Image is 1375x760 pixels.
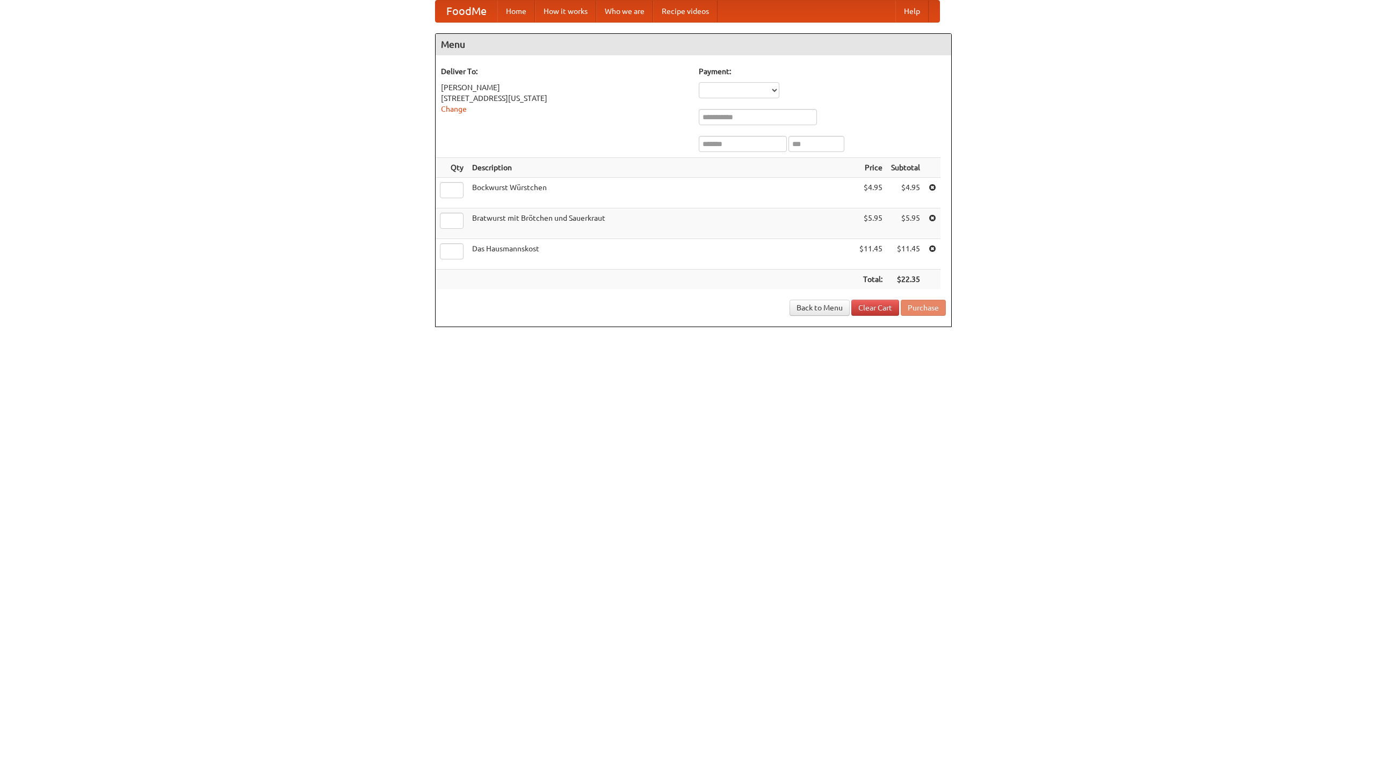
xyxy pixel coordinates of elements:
[441,82,688,93] div: [PERSON_NAME]
[653,1,718,22] a: Recipe videos
[535,1,596,22] a: How it works
[441,105,467,113] a: Change
[436,1,497,22] a: FoodMe
[468,239,855,270] td: Das Hausmannskost
[855,239,887,270] td: $11.45
[436,158,468,178] th: Qty
[441,93,688,104] div: [STREET_ADDRESS][US_STATE]
[895,1,929,22] a: Help
[441,66,688,77] h5: Deliver To:
[436,34,951,55] h4: Menu
[790,300,850,316] a: Back to Menu
[851,300,899,316] a: Clear Cart
[855,158,887,178] th: Price
[497,1,535,22] a: Home
[887,239,924,270] td: $11.45
[887,270,924,289] th: $22.35
[855,178,887,208] td: $4.95
[855,270,887,289] th: Total:
[887,208,924,239] td: $5.95
[887,158,924,178] th: Subtotal
[468,158,855,178] th: Description
[596,1,653,22] a: Who we are
[887,178,924,208] td: $4.95
[699,66,946,77] h5: Payment:
[468,208,855,239] td: Bratwurst mit Brötchen und Sauerkraut
[901,300,946,316] button: Purchase
[855,208,887,239] td: $5.95
[468,178,855,208] td: Bockwurst Würstchen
